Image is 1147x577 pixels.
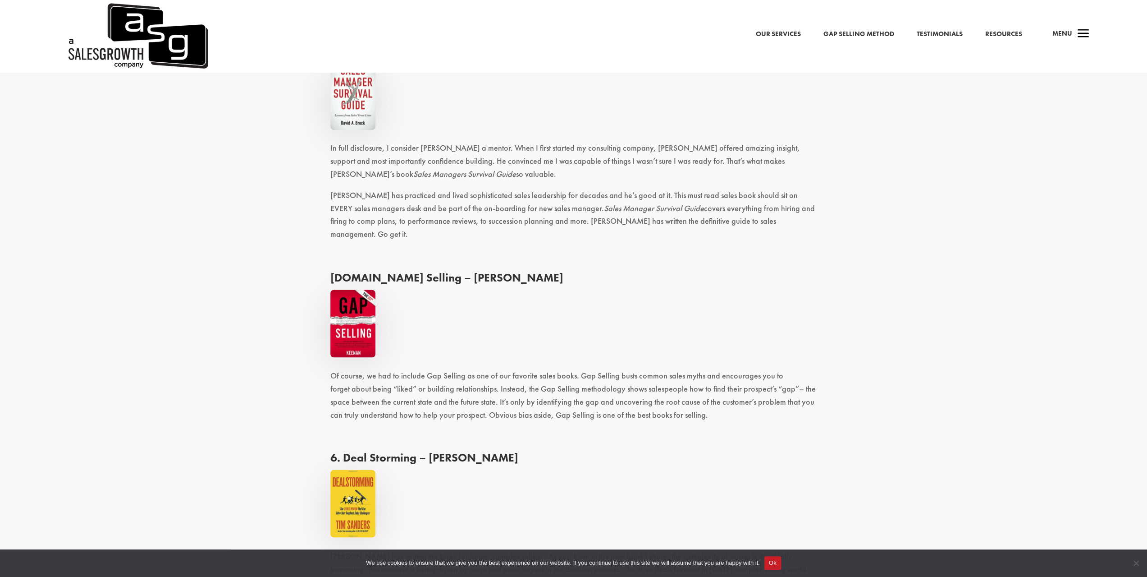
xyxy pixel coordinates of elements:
[823,28,894,40] a: Gap Selling Method
[366,559,759,568] span: We use cookies to ensure that we give you the best experience on our website. If you continue to ...
[330,142,817,189] p: In full disclosure, I consider [PERSON_NAME] a mentor. When I first started my consulting company...
[1131,559,1140,568] span: No
[1074,25,1092,43] span: a
[330,450,817,470] h4: 6. Deal Storming – [PERSON_NAME]
[330,189,817,249] p: [PERSON_NAME] has practiced and lived sophisticated sales leadership for decades and he’s good at...
[985,28,1022,40] a: Resources
[604,203,704,213] em: Sales Manager Survival Guide
[330,470,375,537] img: deal-storming
[330,62,375,130] img: survival-guide
[764,556,781,570] button: Ok
[755,28,800,40] a: Our Services
[330,369,817,429] p: Of course, we had to include Gap Selling as one of our favorite sales books. Gap Selling busts co...
[330,270,817,290] h4: [DOMAIN_NAME] Selling – [PERSON_NAME]
[916,28,962,40] a: Testimonials
[1052,29,1072,38] span: Menu
[413,169,516,179] em: Sales Managers Survival Guide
